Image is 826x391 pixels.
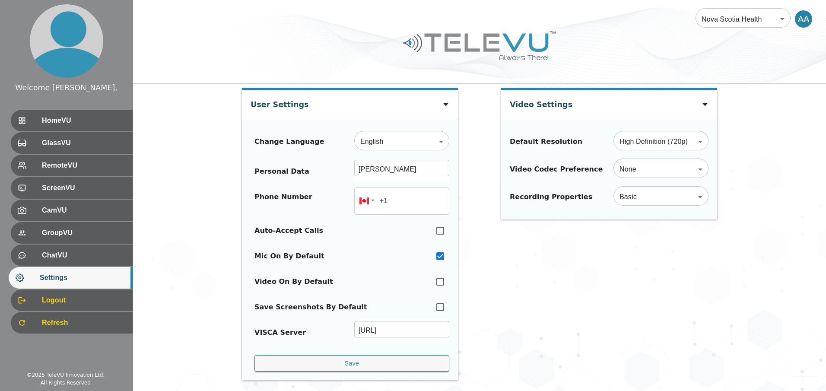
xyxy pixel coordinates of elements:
[354,188,377,215] div: Canada: + 1
[42,205,126,216] span: CamVU
[11,177,133,199] div: ScreenVU
[254,166,309,177] div: Personal Data
[254,192,312,210] div: Phone Number
[42,250,126,261] span: ChatVU
[254,137,324,147] div: Change Language
[11,245,133,266] div: ChatVU
[9,267,133,289] div: Settings
[254,226,323,236] div: Auto-Accept Calls
[42,115,126,126] span: HomeVU
[613,185,708,209] div: Basic
[15,82,118,93] div: Welcome [PERSON_NAME],
[613,157,708,181] div: None
[354,188,449,215] input: 1 (702) 123-4567
[42,138,126,148] span: GlassVU
[510,90,572,114] div: Video Settings
[254,277,333,287] div: Video On By Default
[354,130,449,154] div: English
[254,327,306,338] div: VISCA Server
[402,28,557,64] img: Logo
[40,273,126,283] span: Settings
[26,371,105,379] div: © 2025 TeleVU Innovation Ltd.
[254,302,367,312] div: Save Screenshots By Default
[42,295,126,305] span: Logout
[42,228,126,238] span: GroupVU
[42,183,126,193] span: ScreenVU
[11,289,133,311] div: Logout
[42,160,126,171] span: RemoteVU
[11,110,133,131] div: HomeVU
[42,318,126,328] span: Refresh
[510,192,592,202] div: Recording Properties
[30,4,103,78] img: profile.png
[510,137,582,147] div: Default Resolution
[41,379,91,387] div: All Rights Reserved
[11,155,133,176] div: RemoteVU
[251,90,309,114] div: User Settings
[11,200,133,221] div: CamVU
[510,164,603,175] div: Video Codec Preference
[696,7,791,31] div: Nova Scotia Health
[11,222,133,244] div: GroupVU
[613,130,708,154] div: High Definition (720p)
[254,251,324,261] div: Mic On By Default
[254,355,449,372] button: Save
[11,132,133,154] div: GlassVU
[11,312,133,334] div: Refresh
[795,10,812,28] div: AA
